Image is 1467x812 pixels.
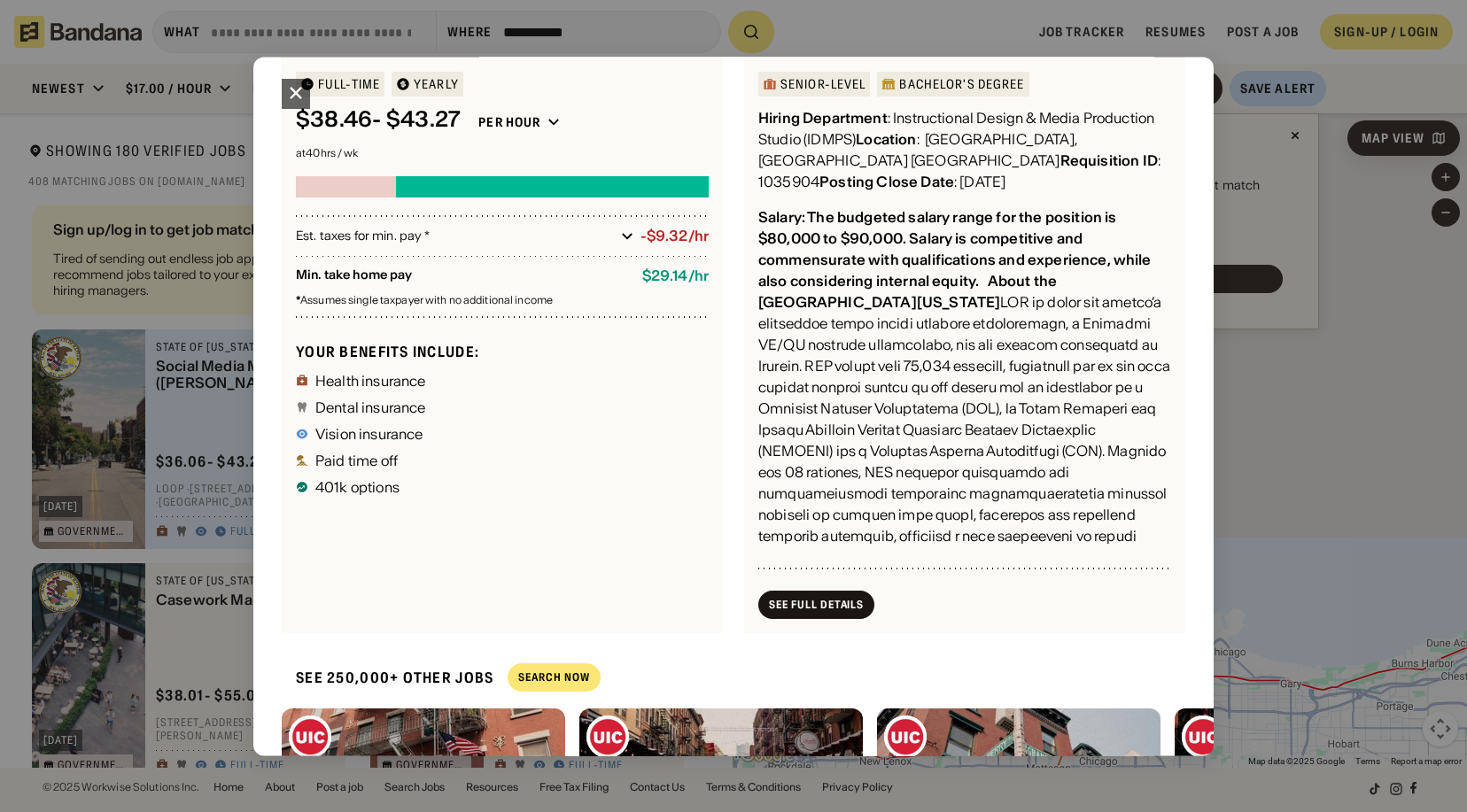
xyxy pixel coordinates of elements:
div: at 40 hrs / wk [296,149,709,159]
div: YEARLY [414,79,459,91]
div: Full-time [318,79,380,91]
div: $ 29.14 / hr [642,268,709,285]
div: Hiring Department [758,110,888,128]
div: Min. take home pay [296,268,628,285]
div: Per hour [478,115,540,131]
div: About the [GEOGRAPHIC_DATA][US_STATE] [758,273,1057,312]
div: Health insurance [315,374,426,388]
img: University of Illinois Chicago logo [1182,715,1224,758]
div: See 250,000+ other jobs [282,654,493,701]
div: Vision insurance [315,427,423,441]
img: University of Illinois Chicago logo [289,715,331,758]
div: -$9.32/hr [640,228,709,245]
div: $ 38.46 - $43.27 [296,108,461,134]
div: Assumes single taxpayer with no additional income [296,296,709,306]
div: Requisition ID [1060,152,1158,170]
div: 401k options [315,480,400,494]
div: Your benefits include: [296,343,709,361]
div: Posting Close Date [819,174,954,191]
div: Bachelor's Degree [899,79,1024,91]
div: Senior-Level [780,79,865,91]
div: Dental insurance [315,400,426,414]
img: University of Illinois Chicago logo [586,715,629,758]
div: Location [856,131,916,149]
div: Search Now [518,673,590,684]
div: See Full Details [769,599,864,610]
div: Est. taxes for min. pay * [296,228,614,245]
div: Paid time off [315,453,398,468]
div: : Instructional Design & Media Production Studio (IDMPS) : [GEOGRAPHIC_DATA], [GEOGRAPHIC_DATA] [... [758,108,1171,193]
div: Salary: The budgeted salary range for the position is $80,000 to $90,000. Salary is competitive a... [758,209,1152,290]
img: University of Illinois Chicago logo [884,715,927,758]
